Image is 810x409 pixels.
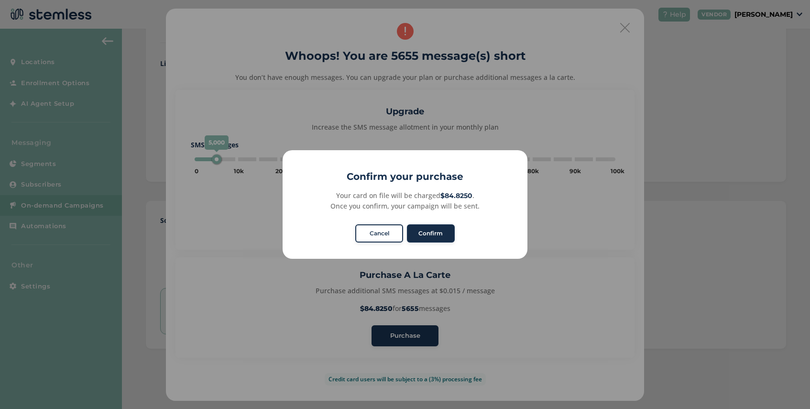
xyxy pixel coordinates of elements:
div: Your card on file will be charged . Once you confirm, your campaign will be sent. [293,190,516,211]
button: Cancel [355,224,403,243]
h2: Confirm your purchase [283,169,527,184]
iframe: Chat Widget [762,363,810,409]
strong: $84.8250 [440,191,472,200]
button: Confirm [407,224,455,243]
